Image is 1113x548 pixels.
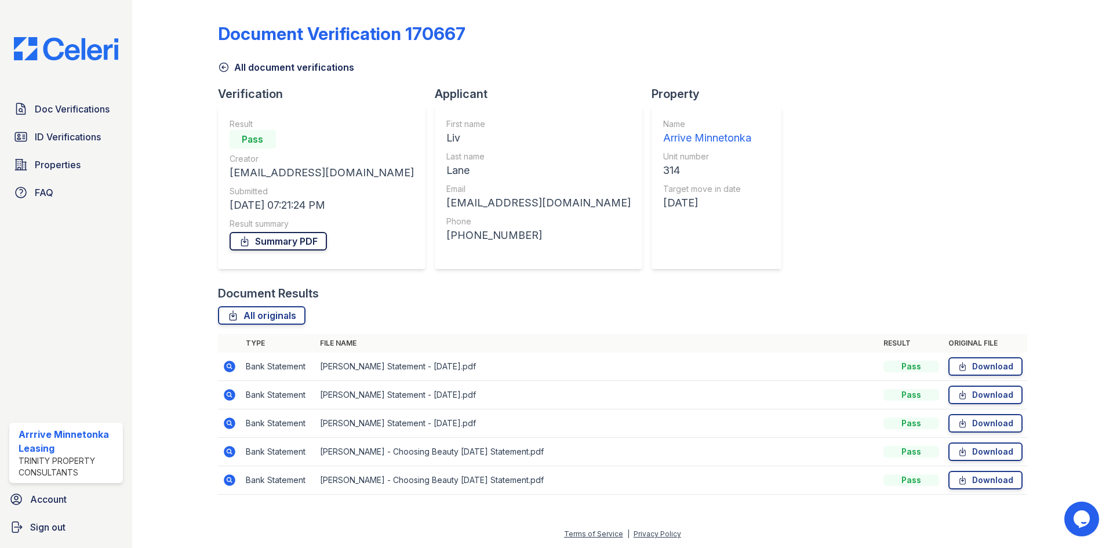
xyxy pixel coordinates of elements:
span: Doc Verifications [35,102,110,116]
div: Pass [883,418,939,429]
a: All originals [218,306,305,325]
td: [PERSON_NAME] Statement - [DATE].pdf [315,381,879,409]
div: Result [230,118,414,130]
span: ID Verifications [35,130,101,144]
div: Arrive Minnetonka [663,130,751,146]
a: All document verifications [218,60,354,74]
div: Applicant [435,86,652,102]
a: Properties [9,153,123,176]
span: Sign out [30,520,66,534]
a: Summary PDF [230,232,327,251]
td: [PERSON_NAME] Statement - [DATE].pdf [315,353,879,381]
div: Result summary [230,218,414,230]
div: Verification [218,86,435,102]
a: Privacy Policy [634,529,681,538]
a: Name Arrive Minnetonka [663,118,751,146]
div: First name [446,118,631,130]
a: FAQ [9,181,123,204]
span: Properties [35,158,81,172]
div: Name [663,118,751,130]
div: 314 [663,162,751,179]
a: Sign out [5,516,128,539]
td: Bank Statement [241,381,315,409]
div: [EMAIL_ADDRESS][DOMAIN_NAME] [446,195,631,211]
td: [PERSON_NAME] - Choosing Beauty [DATE] Statement.pdf [315,466,879,495]
div: Trinity Property Consultants [19,455,118,478]
div: Property [652,86,791,102]
div: Pass [230,130,276,148]
div: Document Verification 170667 [218,23,465,44]
div: Pass [883,446,939,458]
a: Download [948,471,1023,489]
img: CE_Logo_Blue-a8612792a0a2168367f1c8372b55b34899dd931a85d93a1a3d3e32e68fde9ad4.png [5,37,128,60]
div: Lane [446,162,631,179]
th: File name [315,334,879,353]
div: | [627,529,630,538]
td: [PERSON_NAME] Statement - [DATE].pdf [315,409,879,438]
a: Doc Verifications [9,97,123,121]
div: Email [446,183,631,195]
td: Bank Statement [241,409,315,438]
div: Last name [446,151,631,162]
a: Download [948,442,1023,461]
div: Arrrive Minnetonka Leasing [19,427,118,455]
div: Liv [446,130,631,146]
th: Result [879,334,944,353]
a: Terms of Service [564,529,623,538]
td: Bank Statement [241,466,315,495]
span: Account [30,492,67,506]
a: Download [948,414,1023,433]
iframe: chat widget [1064,502,1101,536]
div: Document Results [218,285,319,302]
div: Creator [230,153,414,165]
div: Target move in date [663,183,751,195]
td: [PERSON_NAME] - Choosing Beauty [DATE] Statement.pdf [315,438,879,466]
a: ID Verifications [9,125,123,148]
div: Pass [883,389,939,401]
div: Unit number [663,151,751,162]
a: Account [5,488,128,511]
div: [EMAIL_ADDRESS][DOMAIN_NAME] [230,165,414,181]
div: Submitted [230,186,414,197]
div: [DATE] 07:21:24 PM [230,197,414,213]
th: Original file [944,334,1027,353]
a: Download [948,357,1023,376]
td: Bank Statement [241,353,315,381]
div: [DATE] [663,195,751,211]
div: Pass [883,361,939,372]
div: [PHONE_NUMBER] [446,227,631,244]
div: Phone [446,216,631,227]
td: Bank Statement [241,438,315,466]
a: Download [948,386,1023,404]
div: Pass [883,474,939,486]
span: FAQ [35,186,53,199]
th: Type [241,334,315,353]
